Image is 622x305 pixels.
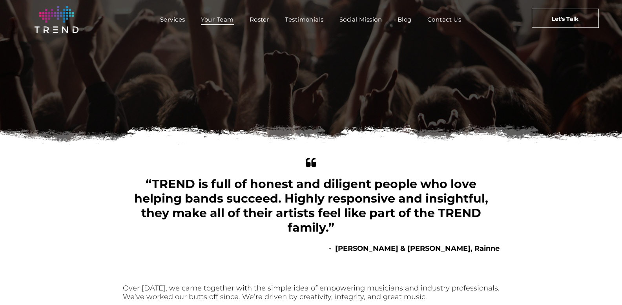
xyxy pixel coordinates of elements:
a: Let's Talk [532,9,599,28]
span: Let's Talk [552,9,578,29]
a: Testimonials [277,14,331,25]
a: Contact Us [420,14,469,25]
font: Over [DATE], we came together with the simple idea of empowering musicians and industry professio... [123,284,500,301]
b: - [PERSON_NAME] & [PERSON_NAME], Rainne [328,244,500,253]
a: Social Mission [332,14,390,25]
a: Your Team [193,14,242,25]
a: Services [152,14,193,25]
a: Blog [390,14,420,25]
span: “TREND is full of honest and diligent people who love helping bands succeed. Highly responsive an... [134,177,488,235]
img: logo [35,6,78,33]
a: Roster [242,14,277,25]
